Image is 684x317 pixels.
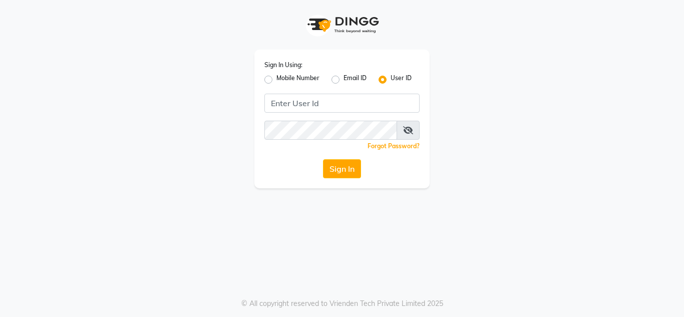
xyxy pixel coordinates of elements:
img: logo1.svg [302,10,382,40]
a: Forgot Password? [368,142,420,150]
button: Sign In [323,159,361,178]
label: Email ID [344,74,367,86]
label: User ID [391,74,412,86]
input: Username [264,121,397,140]
label: Sign In Using: [264,61,302,70]
input: Username [264,94,420,113]
label: Mobile Number [276,74,319,86]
